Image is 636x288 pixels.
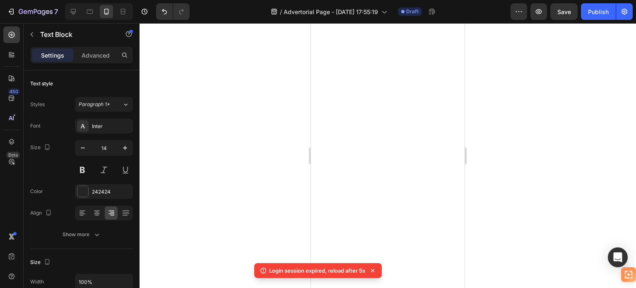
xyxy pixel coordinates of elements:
button: Show more [30,227,133,242]
div: Publish [588,7,609,16]
div: 242424 [92,188,131,196]
p: Advanced [82,51,110,60]
span: Save [557,8,571,15]
div: Width [30,278,44,286]
div: Beta [6,152,20,158]
div: Styles [30,101,45,108]
p: Settings [41,51,64,60]
div: Open Intercom Messenger [608,247,628,267]
iframe: Design area [311,23,465,288]
div: Size [30,142,52,153]
span: Paragraph 1* [79,101,110,108]
div: Color [30,188,43,195]
div: Show more [63,230,101,239]
span: Advertorial Page - [DATE] 17:55:19 [284,7,378,16]
div: Undo/Redo [156,3,190,20]
button: Paragraph 1* [75,97,133,112]
span: / [280,7,282,16]
div: Size [30,257,52,268]
div: Align [30,208,53,219]
p: Login session expired, reload after 5s [269,266,365,275]
span: Draft [406,8,419,15]
button: 7 [3,3,62,20]
div: Text style [30,80,53,87]
div: 450 [8,88,20,95]
button: Save [550,3,578,20]
div: Font [30,122,41,130]
button: Publish [581,3,616,20]
p: 7 [54,7,58,17]
p: Text Block [40,29,111,39]
div: Inter [92,123,131,130]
